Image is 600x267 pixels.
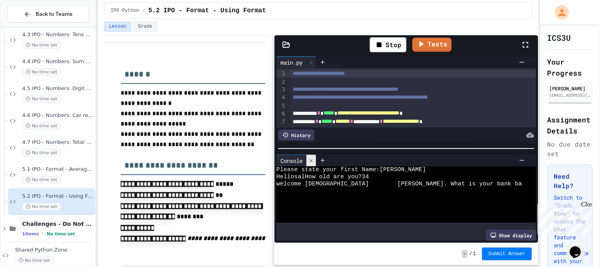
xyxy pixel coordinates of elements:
[276,156,307,165] div: Console
[22,95,61,103] span: No time set
[104,21,131,32] button: Lesson
[488,251,526,257] span: Submit Answer
[276,86,286,94] div: 3
[148,6,266,15] span: 5.2 IPO - Format - Using Format
[550,92,591,98] div: [EMAIL_ADDRESS][DOMAIN_NAME]
[547,139,593,158] div: No due date set
[482,248,532,260] button: Submit Answer
[22,176,61,183] span: No time set
[276,78,286,86] div: 2
[22,149,61,156] span: No time set
[276,102,286,110] div: 5
[22,68,61,76] span: No time set
[276,118,286,126] div: 7
[142,8,145,14] span: /
[547,3,571,21] div: My Account
[111,8,139,14] span: IPO Python
[469,251,472,257] span: /
[15,247,94,254] span: Shared Python Zone
[547,56,593,78] h2: Your Progress
[567,235,592,259] iframe: chat widget
[22,58,94,65] span: 4.4 IPO - Numbers: Sum of digits
[7,6,89,23] button: Back to Teams
[554,172,586,191] h3: Need Help?
[276,181,547,188] span: welcome [DEMOGRAPHIC_DATA] [PERSON_NAME]. What is your bank balance $
[370,37,407,52] div: Stop
[550,85,591,92] div: [PERSON_NAME]
[22,85,94,92] span: 4.5 IPO - Numbers: Digit after decimal point
[462,250,468,258] span: -
[22,31,94,38] span: 4.3 IPO - Numbers: Tens digit
[276,58,307,67] div: main.py
[36,10,72,18] span: Back to Teams
[486,230,536,241] div: Show display
[22,166,94,173] span: 5.1 IPO - Format - Average Marks
[547,32,571,43] h1: ICS3U
[42,231,44,237] span: •
[278,130,314,141] div: History
[276,166,426,174] span: Please state your first Name:[PERSON_NAME]
[276,56,316,68] div: main.py
[547,114,593,136] h2: Assignment Details
[22,193,94,200] span: 5.2 IPO - Format - Using Format
[276,94,286,102] div: 4
[276,110,286,118] div: 6
[276,154,316,166] div: Console
[276,126,286,143] div: 8
[22,41,61,49] span: No time set
[22,139,94,146] span: 4.7 IPO - Numbers: Total cost
[15,257,54,264] span: No time set
[22,220,94,227] span: Challenges - Do Not Count
[413,38,452,52] a: Tests
[3,3,55,50] div: Chat with us now!Close
[22,112,94,119] span: 4.6 IPO - Numbers: Car route
[276,174,369,181] span: HellosalHow old are you?34
[133,21,157,32] button: Grade
[276,70,286,78] div: 1
[22,122,61,130] span: No time set
[47,231,75,236] span: No time set
[534,201,592,235] iframe: chat widget
[22,203,61,210] span: No time set
[22,231,39,236] span: 1 items
[473,251,476,257] span: 1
